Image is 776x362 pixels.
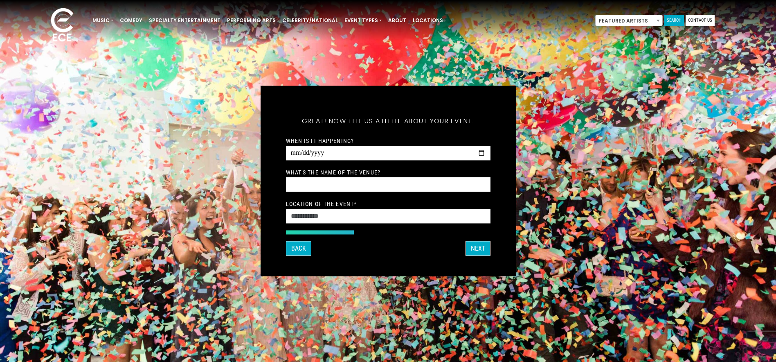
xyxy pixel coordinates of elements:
span: Featured Artists [595,15,663,26]
label: Location of the event [286,200,357,208]
img: ece_new_logo_whitev2-1.png [42,6,83,45]
span: Featured Artists [596,15,662,27]
a: Event Types [341,14,385,27]
a: Performing Arts [224,14,279,27]
a: Search [664,15,684,26]
button: Back [286,241,311,256]
a: About [385,14,409,27]
h5: Great! Now tell us a little about your event. [286,106,490,136]
a: Comedy [117,14,146,27]
label: What's the name of the venue? [286,169,380,176]
a: Music [89,14,117,27]
a: Contact Us [686,15,715,26]
button: Next [466,241,490,256]
a: Locations [409,14,446,27]
label: When is it happening? [286,137,354,145]
a: Specialty Entertainment [146,14,224,27]
a: Celebrity/National [279,14,341,27]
